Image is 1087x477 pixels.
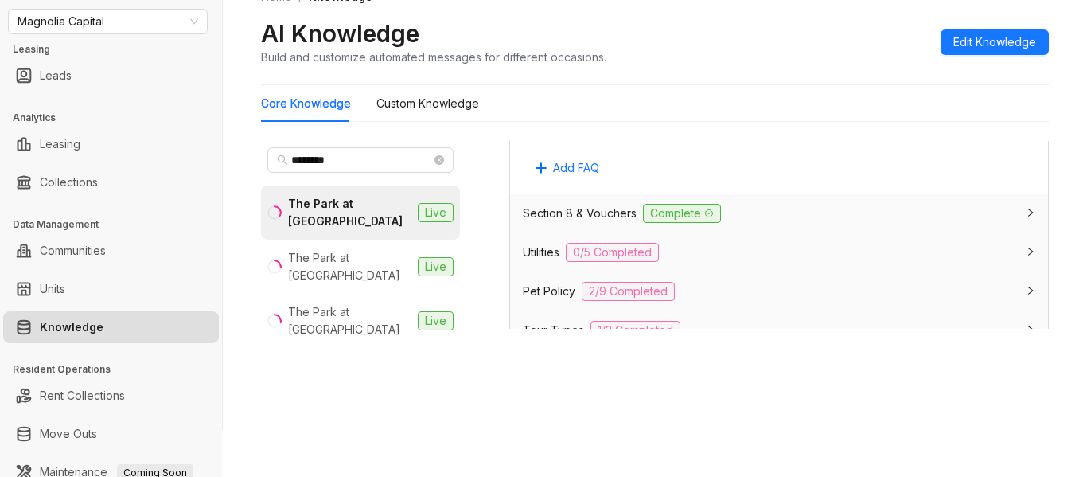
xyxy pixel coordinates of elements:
[40,418,97,450] a: Move Outs
[418,257,454,276] span: Live
[40,235,106,267] a: Communities
[277,154,288,166] span: search
[3,60,219,92] li: Leads
[953,33,1036,51] span: Edit Knowledge
[13,111,222,125] h3: Analytics
[40,311,103,343] a: Knowledge
[288,249,411,284] div: The Park at [GEOGRAPHIC_DATA]
[523,283,575,300] span: Pet Policy
[261,18,419,49] h2: AI Knowledge
[3,166,219,198] li: Collections
[40,166,98,198] a: Collections
[1026,286,1035,295] span: collapsed
[18,10,198,33] span: Magnolia Capital
[418,311,454,330] span: Live
[40,60,72,92] a: Leads
[434,155,444,165] span: close-circle
[40,128,80,160] a: Leasing
[3,418,219,450] li: Move Outs
[510,194,1048,233] div: Section 8 & VouchersComplete
[261,95,351,112] div: Core Knowledge
[3,235,219,267] li: Communities
[13,217,222,232] h3: Data Management
[523,155,612,181] button: Add FAQ
[13,362,222,377] h3: Resident Operations
[40,380,125,412] a: Rent Collections
[643,204,721,223] span: Complete
[3,128,219,160] li: Leasing
[941,29,1049,55] button: Edit Knowledge
[523,244,559,261] span: Utilities
[553,159,599,177] span: Add FAQ
[582,282,675,301] span: 2/9 Completed
[590,321,680,340] span: 1/3 Completed
[376,95,479,112] div: Custom Knowledge
[566,243,659,262] span: 0/5 Completed
[288,303,411,338] div: The Park at [GEOGRAPHIC_DATA]
[13,42,222,57] h3: Leasing
[3,380,219,412] li: Rent Collections
[523,322,584,339] span: Tour Types
[510,233,1048,272] div: Utilities0/5 Completed
[418,203,454,222] span: Live
[523,205,637,222] span: Section 8 & Vouchers
[3,311,219,343] li: Knowledge
[3,273,219,305] li: Units
[510,311,1048,350] div: Tour Types1/3 Completed
[288,195,411,230] div: The Park at [GEOGRAPHIC_DATA]
[261,49,606,65] div: Build and customize automated messages for different occasions.
[40,273,65,305] a: Units
[1026,325,1035,334] span: collapsed
[1026,247,1035,256] span: collapsed
[1026,208,1035,217] span: collapsed
[510,272,1048,311] div: Pet Policy2/9 Completed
